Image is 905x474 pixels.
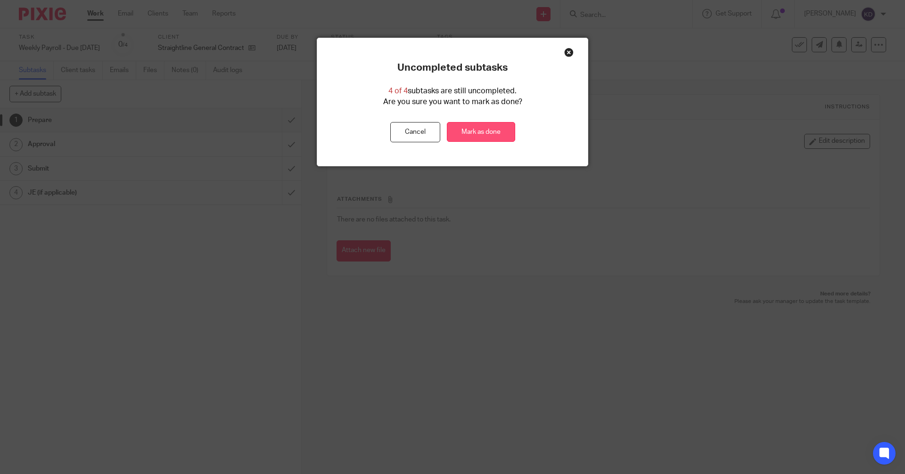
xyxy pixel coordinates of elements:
span: 4 of 4 [388,87,408,95]
button: Cancel [390,122,440,142]
a: Mark as done [447,122,515,142]
div: Close this dialog window [564,48,574,57]
p: subtasks are still uncompleted. [388,86,517,97]
p: Are you sure you want to mark as done? [383,97,522,107]
p: Uncompleted subtasks [397,62,508,74]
